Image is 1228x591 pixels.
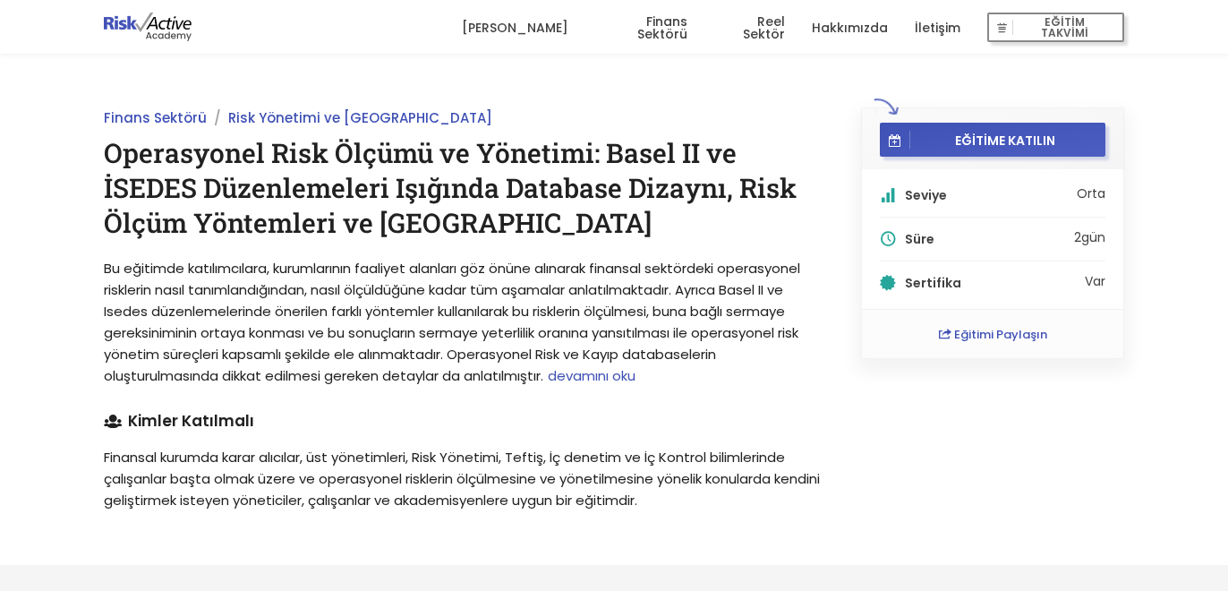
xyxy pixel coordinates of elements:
[104,259,800,385] span: Bu eğitimde katılımcılara, kurumlarının faaliyet alanları göz önüne alınarak finansal sektördeki ...
[462,1,568,55] a: [PERSON_NAME]
[228,108,492,127] a: Risk Yönetimi ve [GEOGRAPHIC_DATA]
[714,1,785,55] a: Reel Sektör
[104,108,207,127] a: Finans Sektörü
[104,414,821,429] h4: Kimler Katılmalı
[910,132,1100,148] span: EĞİTİME KATILIN
[595,1,687,55] a: Finans Sektörü
[905,233,1070,245] h5: Süre
[987,13,1124,43] button: EĞİTİM TAKVİMİ
[104,135,821,240] h1: Operasyonel Risk Ölçümü ve Yönetimi: Basel II ve İSEDES Düzenlemeleri Işığında Database Dizaynı, ...
[905,277,1080,289] h5: Sertifika
[987,1,1124,55] a: EĞİTİM TAKVİMİ
[812,1,888,55] a: Hakkımızda
[880,123,1105,157] button: EĞİTİME KATILIN
[104,13,192,41] img: logo-dark.png
[880,187,1105,218] li: Orta
[880,231,1105,261] li: 2 gün
[905,189,1072,201] h5: Seviye
[880,275,1105,291] li: Var
[104,447,821,511] p: Finansal kurumda karar alıcılar, üst yönetimleri, Risk Yönetimi, Teftiş, İç denetim ve İç Kontrol...
[548,366,635,385] span: devamını oku
[1013,15,1117,40] span: EĞİTİM TAKVİMİ
[915,1,960,55] a: İletişim
[939,326,1047,343] a: Eğitimi Paylaşın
